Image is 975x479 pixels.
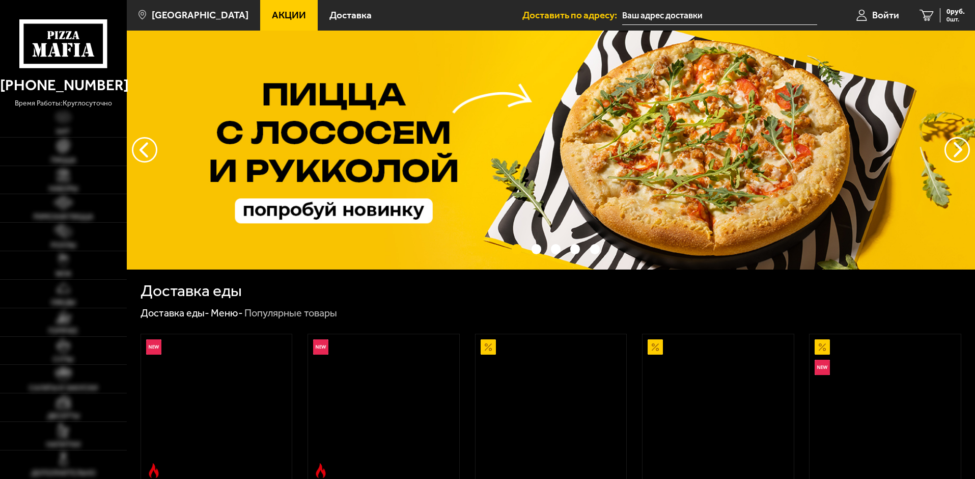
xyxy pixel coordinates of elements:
span: Наборы [49,185,78,193]
span: Роллы [51,242,76,249]
img: Акционный [648,339,663,355]
span: Хит [56,128,70,136]
img: Острое блюдо [313,463,328,478]
span: Войти [872,10,899,20]
img: Острое блюдо [146,463,161,478]
img: Новинка [146,339,161,355]
span: Десерты [47,413,79,420]
a: Меню- [211,307,243,319]
span: Горячее [48,328,78,335]
span: Доставка [329,10,372,20]
button: точки переключения [570,244,580,254]
button: предыдущий [944,137,970,163]
span: Салаты и закуски [29,385,98,392]
span: Пицца [51,157,76,164]
img: Новинка [313,339,328,355]
input: Ваш адрес доставки [622,6,817,25]
button: точки переключения [512,244,521,254]
span: Обеды [51,299,75,306]
span: Римская пицца [34,214,93,221]
span: Дополнительно [31,470,96,477]
span: WOK [55,271,71,278]
h1: Доставка еды [141,283,242,299]
a: Доставка еды- [141,307,209,319]
button: точки переключения [551,244,561,254]
span: [GEOGRAPHIC_DATA] [152,10,248,20]
button: точки переключения [532,244,541,254]
span: 0 руб. [946,8,965,15]
button: точки переключения [590,244,600,254]
span: Доставить по адресу: [522,10,622,20]
img: Акционный [481,339,496,355]
span: Напитки [46,441,80,448]
span: 0 шт. [946,16,965,22]
img: Новинка [815,360,830,375]
img: Акционный [815,339,830,355]
span: Акции [272,10,306,20]
button: следующий [132,137,157,163]
span: Супы [53,356,73,363]
div: Популярные товары [244,307,337,320]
